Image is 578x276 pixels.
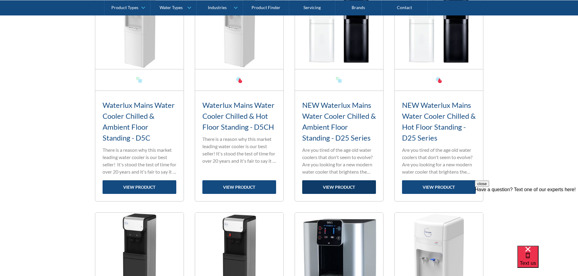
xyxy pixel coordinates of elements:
[103,180,176,194] a: view product
[160,5,183,10] div: Water Types
[111,5,138,10] div: Product Types
[302,100,376,143] h3: NEW Waterlux Mains Water Cooler Chilled & Ambient Floor Standing - D25 Series
[302,180,376,194] a: view product
[208,5,227,10] div: Industries
[402,146,476,175] p: Are you tired of the age old water coolers that don't seem to evolve? Are you looking for a new m...
[103,100,176,143] h3: Waterlux Mains Water Cooler Chilled & Ambient Floor Standing - D5C
[202,135,276,165] p: There is a reason why this market leading water cooler is our best seller! It's stood the test of...
[202,180,276,194] a: view product
[202,100,276,132] h3: Waterlux Mains Water Cooler Chilled & Hot Floor Standing - D5CH
[103,146,176,175] p: There is a reason why this market leading water cooler is our best seller! It's stood the test of...
[402,180,476,194] a: view product
[402,100,476,143] h3: NEW Waterlux Mains Water Cooler Chilled & Hot Floor Standing - D25 Series
[475,181,578,253] iframe: podium webchat widget prompt
[302,146,376,175] p: Are you tired of the age old water coolers that don't seem to evolve? Are you looking for a new m...
[517,246,578,276] iframe: podium webchat widget bubble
